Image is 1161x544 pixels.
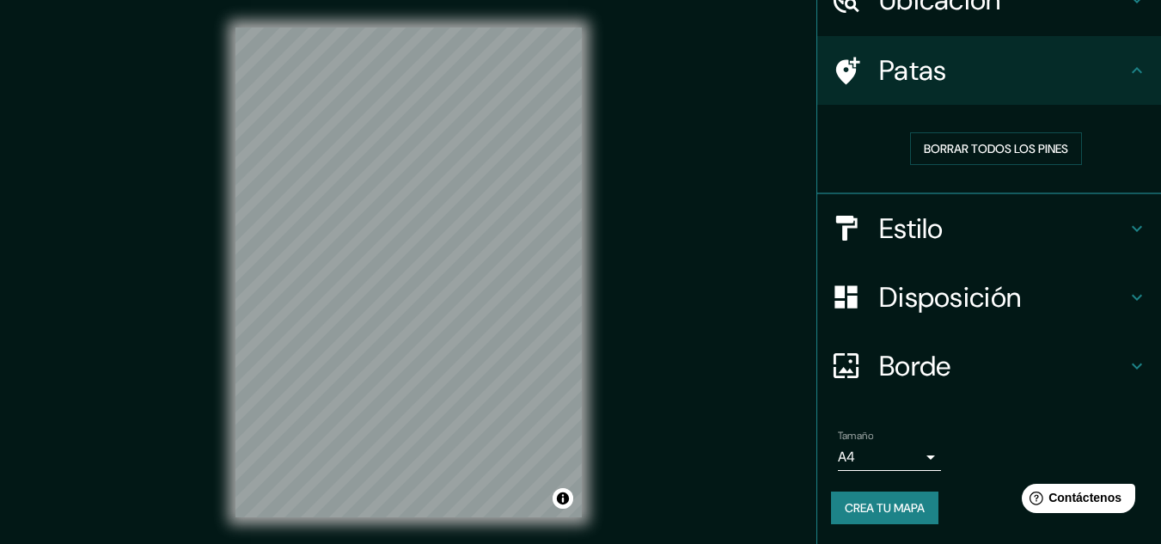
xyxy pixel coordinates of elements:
[879,279,1021,315] font: Disposición
[838,448,855,466] font: A4
[817,263,1161,332] div: Disposición
[817,194,1161,263] div: Estilo
[845,500,925,516] font: Crea tu mapa
[553,488,573,509] button: Activar o desactivar atribución
[817,36,1161,105] div: Patas
[235,28,582,517] canvas: Mapa
[838,429,873,443] font: Tamaño
[838,443,941,471] div: A4
[879,52,947,89] font: Patas
[924,141,1068,156] font: Borrar todos los pines
[1008,477,1142,525] iframe: Lanzador de widgets de ayuda
[879,348,951,384] font: Borde
[831,492,938,524] button: Crea tu mapa
[879,211,944,247] font: Estilo
[910,132,1082,165] button: Borrar todos los pines
[817,332,1161,400] div: Borde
